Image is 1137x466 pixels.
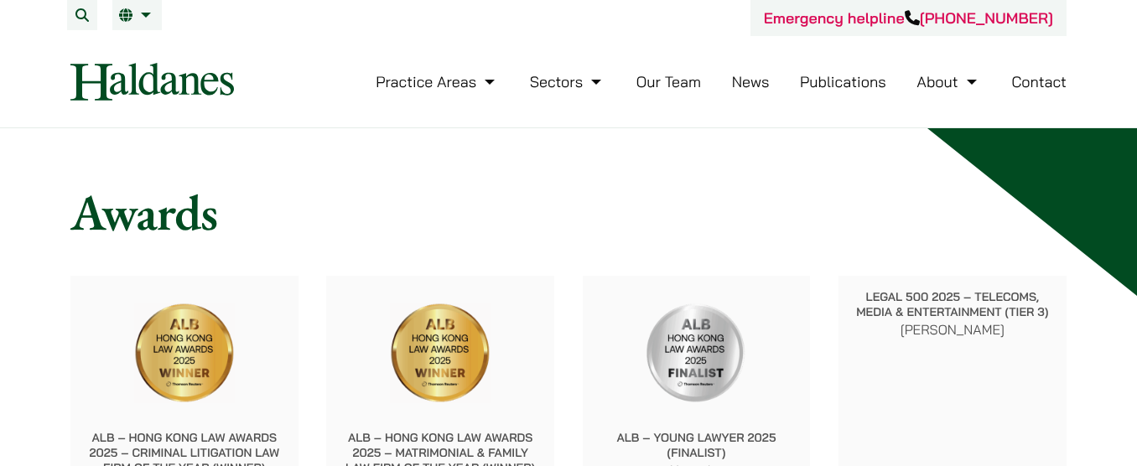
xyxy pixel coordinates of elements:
[70,63,234,101] img: Logo of Haldanes
[119,8,155,22] a: EN
[732,72,770,91] a: News
[916,72,980,91] a: About
[852,289,1053,319] p: Legal 500 2025 – Telecoms, Media & Entertainment (Tier 3)
[636,72,701,91] a: Our Team
[596,430,797,460] p: ALB – Young Lawyer 2025 (Finalist)
[852,319,1053,339] p: [PERSON_NAME]
[70,182,1067,242] h1: Awards
[530,72,605,91] a: Sectors
[764,8,1053,28] a: Emergency helpline[PHONE_NUMBER]
[800,72,886,91] a: Publications
[1011,72,1067,91] a: Contact
[376,72,499,91] a: Practice Areas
